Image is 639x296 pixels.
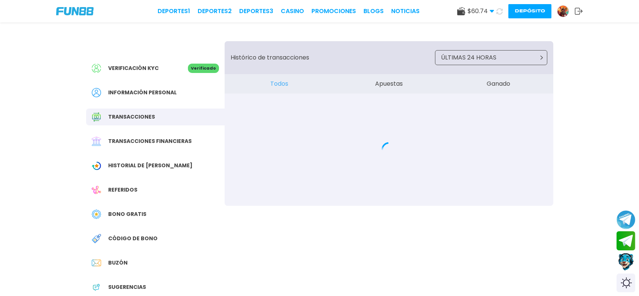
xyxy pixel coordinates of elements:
p: Histórico de transacciones [231,53,309,62]
a: Promociones [311,7,356,16]
img: Redeem Bonus [92,234,101,243]
a: Deportes2 [198,7,232,16]
span: Referidos [108,186,137,194]
a: Wagering TransactionHistorial de [PERSON_NAME] [86,157,225,174]
img: Financial Transaction [92,137,101,146]
img: Transaction History [92,112,101,122]
img: Avatar [557,6,569,17]
a: Transaction HistoryTransacciones [86,109,225,125]
a: CASINO [281,7,304,16]
button: Todos [225,74,334,94]
button: Depósito [508,4,551,18]
img: Wagering Transaction [92,161,101,170]
button: Join telegram [617,231,635,251]
a: NOTICIAS [391,7,420,16]
div: Switch theme [617,274,635,292]
a: Avatar [557,5,575,17]
a: Verificación KYCVerificado [86,60,225,77]
img: App Feedback [92,283,101,292]
p: ÚLTIMAS 24 HORAS [441,53,496,62]
span: Información personal [108,89,177,97]
img: Company Logo [56,7,94,15]
a: App FeedbackSugerencias [86,279,225,296]
img: Inbox [92,258,101,268]
a: Deportes1 [158,7,190,16]
img: Referral [92,185,101,195]
button: Ganado [444,74,553,94]
a: Deportes3 [239,7,273,16]
span: Sugerencias [108,283,146,291]
button: ÚLTIMAS 24 HORAS [435,50,547,65]
button: Contact customer service [617,252,635,272]
button: Apuestas [334,74,444,94]
span: Transacciones financieras [108,137,192,145]
span: Transacciones [108,113,155,121]
span: Bono Gratis [108,210,146,218]
span: Código de bono [108,235,158,242]
img: Personal [92,88,101,97]
span: Buzón [108,259,128,267]
a: Redeem BonusCódigo de bono [86,230,225,247]
a: Free BonusBono Gratis [86,206,225,223]
a: Financial TransactionTransacciones financieras [86,133,225,150]
a: InboxBuzón [86,254,225,271]
a: ReferralReferidos [86,181,225,198]
button: Join telegram channel [617,210,635,229]
span: Historial de [PERSON_NAME] [108,162,192,170]
a: BLOGS [363,7,384,16]
img: Free Bonus [92,210,101,219]
span: $ 60.74 [468,7,494,16]
p: Verificado [188,64,219,73]
span: Verificación KYC [108,64,159,72]
a: PersonalInformación personal [86,84,225,101]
